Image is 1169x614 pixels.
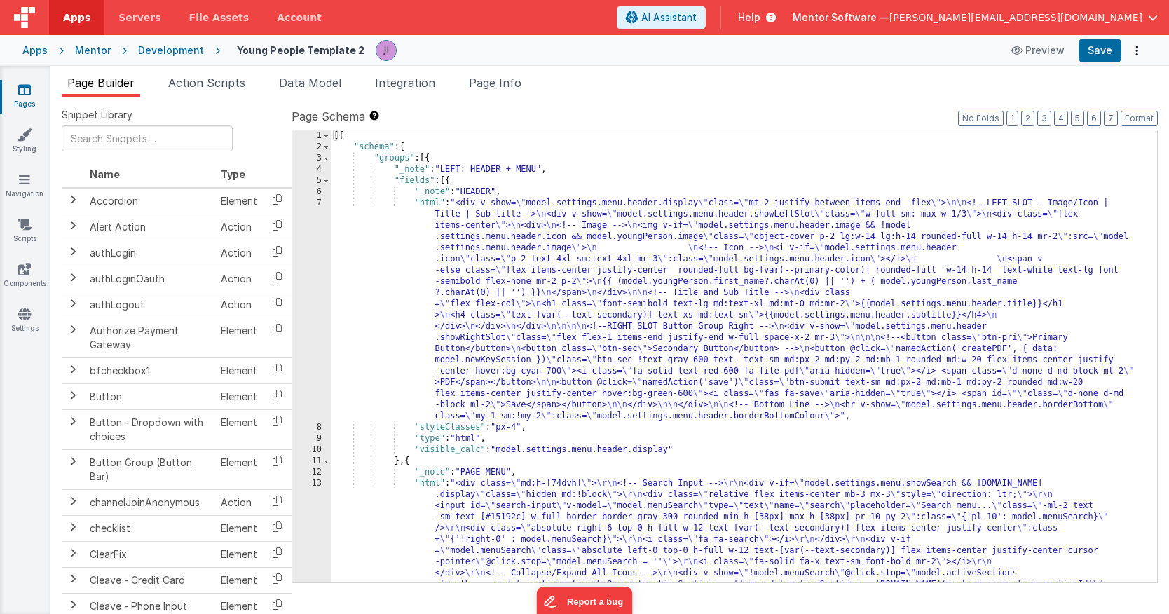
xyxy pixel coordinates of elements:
span: Data Model [279,76,341,90]
span: Action Scripts [168,76,245,90]
button: No Folds [958,111,1004,126]
div: 9 [292,433,331,444]
button: 4 [1054,111,1068,126]
td: Button [84,383,215,409]
td: Element [215,357,263,383]
button: 2 [1021,111,1034,126]
button: 7 [1104,111,1118,126]
td: Button Group (Button Bar) [84,449,215,489]
img: 6c3d48e323fef8557f0b76cc516e01c7 [376,41,396,60]
td: Element [215,318,263,357]
td: Authorize Payment Gateway [84,318,215,357]
span: Help [738,11,760,25]
td: Element [215,541,263,567]
span: AI Assistant [641,11,697,25]
td: authLogout [84,292,215,318]
td: Element [215,515,263,541]
button: Save [1079,39,1121,62]
button: Format [1121,111,1158,126]
span: Servers [118,11,160,25]
td: Action [215,266,263,292]
button: 3 [1037,111,1051,126]
button: AI Assistant [617,6,706,29]
td: channelJoinAnonymous [84,489,215,515]
button: Mentor Software — [PERSON_NAME][EMAIL_ADDRESS][DOMAIN_NAME] [793,11,1158,25]
span: Page Schema [292,108,365,125]
td: bfcheckbox1 [84,357,215,383]
span: File Assets [189,11,249,25]
span: Name [90,168,120,180]
td: Accordion [84,188,215,214]
td: Action [215,292,263,318]
div: 12 [292,467,331,478]
span: Snippet Library [62,108,132,122]
span: Integration [375,76,435,90]
div: Mentor [75,43,111,57]
td: Element [215,409,263,449]
span: [PERSON_NAME][EMAIL_ADDRESS][DOMAIN_NAME] [889,11,1142,25]
td: checklist [84,515,215,541]
input: Search Snippets ... [62,125,233,151]
span: Mentor Software — [793,11,889,25]
div: 7 [292,198,331,422]
div: Apps [22,43,48,57]
div: 3 [292,153,331,164]
h4: Young People Template 2 [237,45,364,55]
button: Options [1127,41,1147,60]
div: 6 [292,186,331,198]
td: Action [215,489,263,515]
td: Element [215,188,263,214]
div: 8 [292,422,331,433]
div: 11 [292,456,331,467]
div: 5 [292,175,331,186]
td: authLogin [84,240,215,266]
td: Alert Action [84,214,215,240]
td: Button - Dropdown with choices [84,409,215,449]
td: Element [215,567,263,593]
td: ClearFix [84,541,215,567]
span: Page Info [469,76,521,90]
div: Development [138,43,204,57]
div: 1 [292,130,331,142]
td: authLoginOauth [84,266,215,292]
td: Action [215,240,263,266]
button: 1 [1006,111,1018,126]
span: Page Builder [67,76,135,90]
button: 6 [1087,111,1101,126]
button: Preview [1003,39,1073,62]
button: 5 [1071,111,1084,126]
td: Element [215,383,263,409]
div: 10 [292,444,331,456]
td: Cleave - Credit Card [84,567,215,593]
td: Element [215,449,263,489]
div: 4 [292,164,331,175]
span: Type [221,168,245,180]
span: Apps [63,11,90,25]
td: Action [215,214,263,240]
div: 2 [292,142,331,153]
